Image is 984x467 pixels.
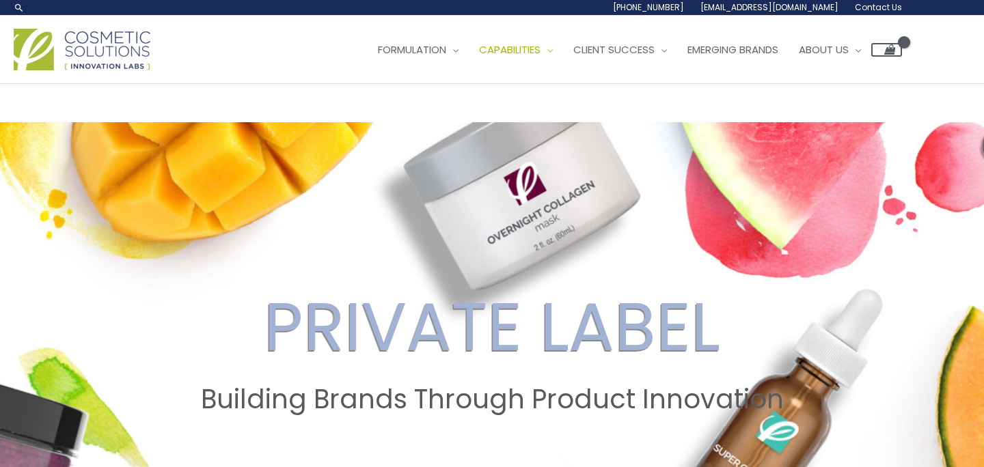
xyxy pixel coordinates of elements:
a: View Shopping Cart, empty [871,43,902,57]
a: Search icon link [14,2,25,13]
span: Client Success [573,42,655,57]
a: Formulation [368,29,469,70]
img: Cosmetic Solutions Logo [14,29,150,70]
a: Capabilities [469,29,563,70]
span: About Us [799,42,849,57]
a: Client Success [563,29,677,70]
span: [PHONE_NUMBER] [613,1,684,13]
nav: Site Navigation [357,29,902,70]
a: Emerging Brands [677,29,789,70]
h2: PRIVATE LABEL [13,287,971,367]
a: About Us [789,29,871,70]
h2: Building Brands Through Product Innovation [13,384,971,415]
span: Formulation [378,42,446,57]
span: Capabilities [479,42,541,57]
span: Emerging Brands [687,42,778,57]
span: [EMAIL_ADDRESS][DOMAIN_NAME] [700,1,838,13]
span: Contact Us [855,1,902,13]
